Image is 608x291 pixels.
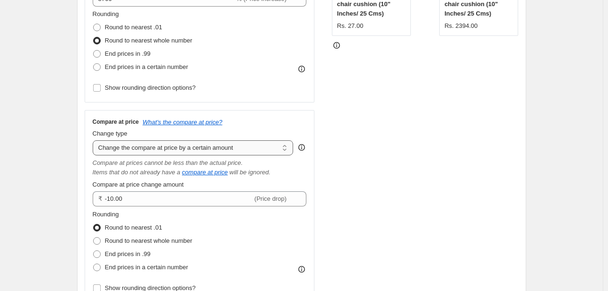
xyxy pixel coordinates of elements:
[93,169,181,176] i: Items that do not already have a
[105,237,192,244] span: Round to nearest whole number
[143,119,223,126] button: What's the compare at price?
[105,24,162,31] span: Round to nearest .01
[105,50,151,57] span: End prices in .99
[444,21,478,31] div: Rs. 2394.00
[297,143,306,152] div: help
[98,195,102,202] span: ₹
[182,169,228,176] button: compare at price
[93,211,119,218] span: Rounding
[105,224,162,231] span: Round to nearest .01
[254,195,287,202] span: (Price drop)
[105,84,196,91] span: Show rounding direction options?
[229,169,270,176] i: will be ignored.
[93,118,139,126] h3: Compare at price
[105,37,192,44] span: Round to nearest whole number
[93,10,119,17] span: Rounding
[105,264,188,271] span: End prices in a certain number
[337,21,364,31] div: Rs. 27.00
[93,181,184,188] span: Compare at price change amount
[105,191,253,206] input: -10.00
[105,250,151,257] span: End prices in .99
[105,63,188,70] span: End prices in a certain number
[93,159,243,166] i: Compare at prices cannot be less than the actual price.
[93,130,128,137] span: Change type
